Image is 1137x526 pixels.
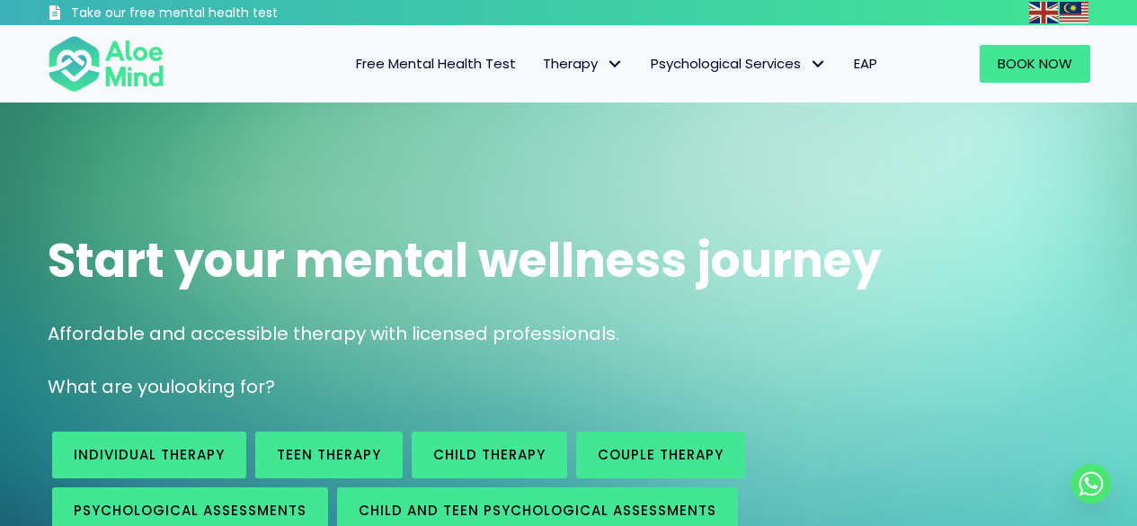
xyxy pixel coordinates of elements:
[48,34,164,94] img: Aloe mind Logo
[529,45,637,83] a: TherapyTherapy: submenu
[602,51,628,77] span: Therapy: submenu
[48,4,374,25] a: Take our free mental health test
[170,374,275,399] span: looking for?
[277,445,381,464] span: Teen Therapy
[48,227,882,293] span: Start your mental wellness journey
[48,321,1090,347] p: Affordable and accessible therapy with licensed professionals.
[1029,2,1058,23] img: en
[854,54,877,73] span: EAP
[805,51,831,77] span: Psychological Services: submenu
[433,445,546,464] span: Child Therapy
[359,501,716,520] span: Child and Teen Psychological assessments
[1071,464,1111,504] a: Whatsapp
[342,45,529,83] a: Free Mental Health Test
[412,432,567,478] a: Child Therapy
[74,501,306,520] span: Psychological assessments
[980,45,1090,83] a: Book Now
[356,54,516,73] span: Free Mental Health Test
[188,45,891,83] nav: Menu
[840,45,891,83] a: EAP
[998,54,1072,73] span: Book Now
[48,374,170,399] span: What are you
[74,445,225,464] span: Individual therapy
[1029,2,1060,22] a: English
[543,54,624,73] span: Therapy
[1060,2,1088,23] img: ms
[255,432,403,478] a: Teen Therapy
[637,45,840,83] a: Psychological ServicesPsychological Services: submenu
[576,432,745,478] a: Couple therapy
[651,54,827,73] span: Psychological Services
[1060,2,1090,22] a: Malay
[52,432,246,478] a: Individual therapy
[71,4,374,22] h3: Take our free mental health test
[598,445,724,464] span: Couple therapy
